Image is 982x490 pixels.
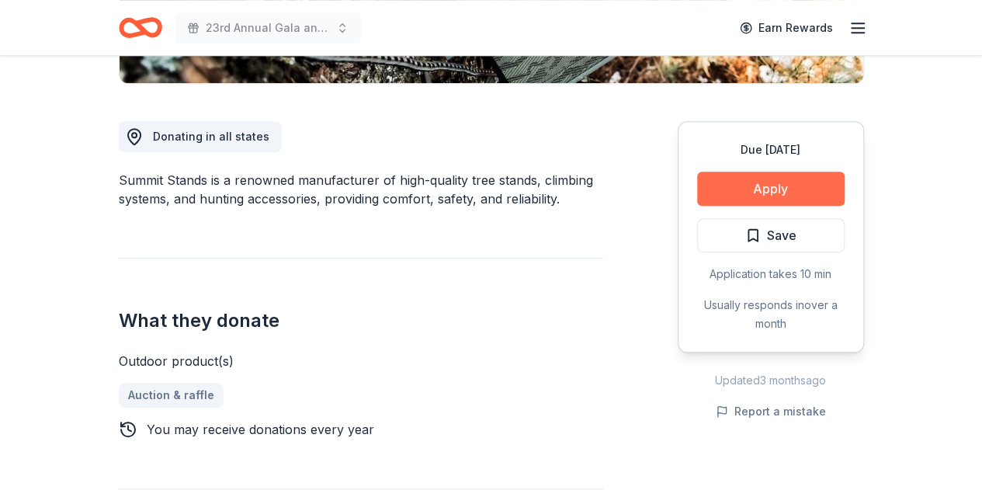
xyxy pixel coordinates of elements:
[153,130,269,143] span: Donating in all states
[697,265,845,283] div: Application takes 10 min
[697,141,845,159] div: Due [DATE]
[697,296,845,333] div: Usually responds in over a month
[716,402,826,421] button: Report a mistake
[206,19,330,37] span: 23rd Annual Gala and Silent Auction
[119,383,224,408] a: Auction & raffle
[119,352,603,370] div: Outdoor product(s)
[119,171,603,208] div: Summit Stands is a renowned manufacturer of high-quality tree stands, climbing systems, and hunti...
[678,371,864,390] div: Updated 3 months ago
[147,420,374,439] div: You may receive donations every year
[697,172,845,206] button: Apply
[175,12,361,43] button: 23rd Annual Gala and Silent Auction
[730,14,842,42] a: Earn Rewards
[119,308,603,333] h2: What they donate
[767,225,796,245] span: Save
[119,9,162,46] a: Home
[697,218,845,252] button: Save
